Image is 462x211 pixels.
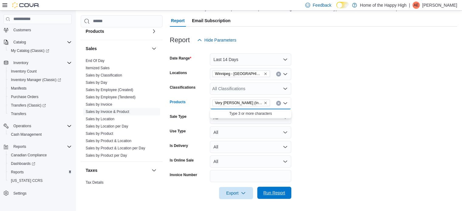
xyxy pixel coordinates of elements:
label: Invoice Number [170,172,197,177]
a: Sales by Location [86,117,115,121]
a: Customers [11,26,33,34]
span: Sales by Classification [86,73,122,78]
button: Remove Very Berry (Indica) Liquid Diamond - General Admission - 510 Cartridges - 0.95mL from sele... [264,101,267,105]
a: Sales by Employee (Tendered) [86,95,135,99]
button: Purchase Orders [6,93,74,101]
span: Sales by Product per Day [86,153,127,158]
div: Taxes [81,179,163,196]
span: Washington CCRS [9,177,72,184]
span: Run Report [263,190,285,196]
a: Inventory Count [9,68,39,75]
button: Clear input [276,72,281,77]
div: Austin Ellis-Elston [412,2,420,9]
a: Transfers (Classic) [9,102,48,109]
a: Sales by Invoice [86,102,112,107]
a: Sales by Day [86,80,107,85]
button: Type 3 or more characters [210,109,291,118]
button: Export [219,187,253,199]
button: Inventory [1,59,74,67]
span: Hide Parameters [204,37,236,43]
button: Open list of options [283,86,288,91]
p: | [409,2,410,9]
span: Reports [11,170,24,175]
button: Sales [150,45,158,52]
a: Inventory Manager (Classic) [9,76,63,83]
button: Customers [1,26,74,34]
a: Sales by Classification [86,73,122,77]
span: Customers [13,28,31,32]
span: Canadian Compliance [11,153,47,158]
input: Dark Mode [336,2,349,8]
span: Winnipeg - Polo Park - Garden Variety [212,70,270,77]
span: Inventory [11,59,72,66]
span: Inventory Count [9,68,72,75]
button: Hide Parameters [195,34,239,46]
span: AE [414,2,419,9]
span: End Of Day [86,58,104,63]
span: Purchase Orders [9,93,72,100]
button: Taxes [86,167,149,173]
span: Catalog [11,39,72,46]
span: Transfers [11,111,26,116]
span: Cash Management [9,131,72,138]
button: Reports [11,143,29,150]
span: [US_STATE] CCRS [11,178,43,183]
a: Transfers (Classic) [6,101,74,110]
a: My Catalog (Classic) [9,47,52,54]
span: Sales by Product & Location [86,138,132,143]
span: Reports [13,144,26,149]
a: Dashboards [9,160,38,167]
span: Manifests [9,85,72,92]
span: Email Subscription [192,15,231,27]
a: Sales by Location per Day [86,124,128,128]
label: Products [170,100,186,104]
h3: Sales [86,46,97,52]
button: Canadian Compliance [6,151,74,159]
button: Open list of options [283,72,288,77]
span: Catalog [13,40,26,45]
button: Last 14 Days [210,53,291,66]
label: Date Range [170,56,191,61]
a: Canadian Compliance [9,151,49,159]
span: Sales by Product & Location per Day [86,146,145,151]
button: Operations [1,122,74,130]
span: Operations [11,122,72,130]
button: Settings [1,189,74,197]
button: Close list of options [283,101,288,106]
button: Remove Winnipeg - Polo Park - Garden Variety from selection in this group [264,72,267,76]
label: Locations [170,70,187,75]
button: Products [150,28,158,35]
span: Transfers (Classic) [11,103,46,108]
span: Export [223,187,249,199]
a: Sales by Invoice & Product [86,110,129,114]
a: Itemized Sales [86,66,110,70]
button: Reports [6,168,74,176]
button: Sales [86,46,149,52]
span: Reports [11,143,72,150]
span: Very Berry (Indica) Liquid Diamond - General Admission - 510 Cartridges - 0.95mL [212,100,270,106]
button: Inventory Count [6,67,74,76]
a: Sales by Employee (Created) [86,88,133,92]
span: Very [PERSON_NAME] (Indica) Liquid Diamond - General Admission - 510 Cartridges - 0.95mL [215,100,262,106]
label: Use Type [170,129,186,134]
span: Sales by Product [86,131,113,136]
a: Cash Management [9,131,44,138]
a: Reports [9,168,26,176]
button: All [210,126,291,138]
span: Winnipeg - [GEOGRAPHIC_DATA] - Garden Variety [215,71,262,77]
a: Dashboards [6,159,74,168]
a: Sales by Product & Location per Day [86,146,145,150]
p: Home of the Happy High [360,2,406,9]
span: Report [171,15,185,27]
span: My Catalog (Classic) [11,48,49,53]
a: Sales by Product [86,131,113,136]
div: Choose from the following options [210,109,291,118]
span: Purchase Orders [11,94,39,99]
label: Is Delivery [170,143,188,148]
span: Tax Details [86,180,104,185]
button: Products [86,28,149,34]
span: Sales by Employee (Tendered) [86,95,135,100]
span: Feedback [313,2,331,8]
span: Canadian Compliance [9,151,72,159]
